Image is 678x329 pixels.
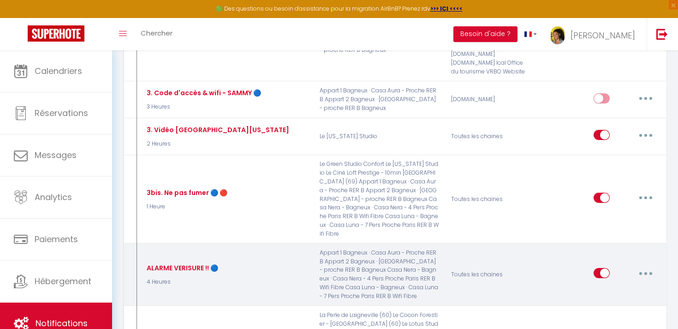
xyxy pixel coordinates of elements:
[144,88,261,98] div: 3. Code d'accès & wifi - SAMMY 🔵
[430,5,463,12] a: >>> ICI <<<<
[141,28,172,38] span: Chercher
[144,202,227,211] p: 1 Heure
[656,28,668,40] img: logout
[314,123,445,150] p: Le [US_STATE] Studio
[144,263,218,273] div: ALARME VERISURE !! 🔵
[35,65,82,77] span: Calendriers
[35,149,77,161] span: Messages
[35,275,91,287] span: Hébergement
[571,30,635,41] span: [PERSON_NAME]
[314,160,445,238] p: Le Green Studio Confort Le [US_STATE] Studio Le Ciné Loft Prestige - 10min [GEOGRAPHIC_DATA] (69)...
[35,107,88,119] span: Réservations
[544,18,647,50] a: ... [PERSON_NAME]
[144,140,289,148] p: 2 Heures
[144,188,227,198] div: 3bis. Ne pas fumer 🔵 🔴
[445,86,533,113] div: [DOMAIN_NAME]
[453,26,517,42] button: Besoin d'aide ?
[134,18,179,50] a: Chercher
[28,25,84,42] img: Super Booking
[551,26,565,45] img: ...
[144,125,289,135] div: 3. Vidéo [GEOGRAPHIC_DATA][US_STATE]
[314,86,445,113] p: Appart 1 Bagneux · Casa Aura - Proche RER B Appart 2 Bagneux · [GEOGRAPHIC_DATA] - proche RER B B...
[445,249,533,301] div: Toutes les chaines
[36,317,88,329] span: Notifications
[314,249,445,301] p: Appart 1 Bagneux · Casa Aura - Proche RER B Appart 2 Bagneux · [GEOGRAPHIC_DATA] - proche RER B B...
[445,160,533,238] div: Toutes les chaines
[445,123,533,150] div: Toutes les chaines
[35,233,78,245] span: Paiements
[144,278,218,286] p: 4 Heures
[144,103,261,111] p: 3 Heures
[35,191,72,203] span: Analytics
